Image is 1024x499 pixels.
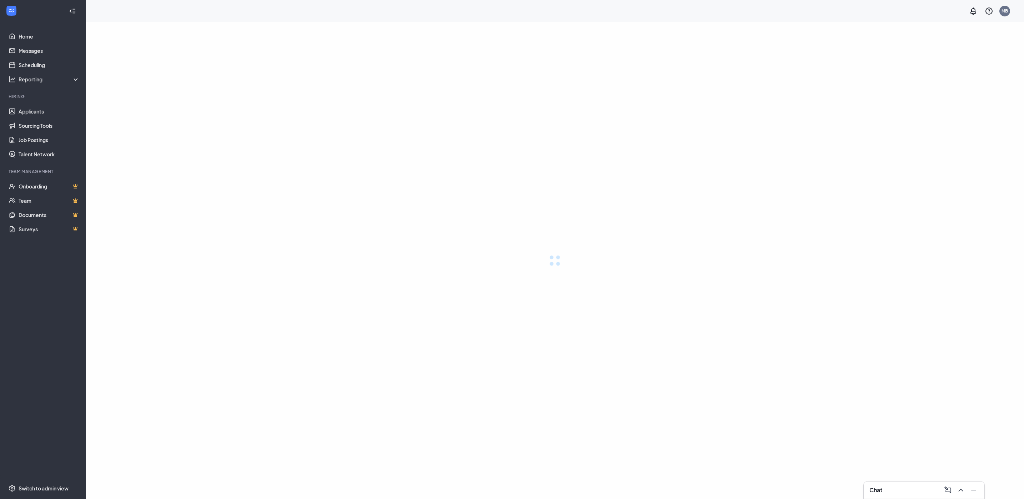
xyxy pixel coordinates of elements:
[19,208,80,222] a: DocumentsCrown
[19,179,80,193] a: OnboardingCrown
[19,485,69,492] div: Switch to admin view
[19,119,80,133] a: Sourcing Tools
[19,133,80,147] a: Job Postings
[8,7,15,14] svg: WorkstreamLogo
[869,486,882,494] h3: Chat
[957,486,965,494] svg: ChevronUp
[19,104,80,119] a: Applicants
[19,222,80,236] a: SurveysCrown
[1002,8,1008,14] div: MB
[985,7,993,15] svg: QuestionInfo
[9,485,16,492] svg: Settings
[9,76,16,83] svg: Analysis
[19,76,80,83] div: Reporting
[9,94,78,100] div: Hiring
[19,58,80,72] a: Scheduling
[944,486,952,494] svg: ComposeMessage
[969,7,978,15] svg: Notifications
[9,168,78,175] div: Team Management
[19,147,80,161] a: Talent Network
[19,44,80,58] a: Messages
[942,484,953,496] button: ComposeMessage
[954,484,966,496] button: ChevronUp
[69,7,76,15] svg: Collapse
[19,193,80,208] a: TeamCrown
[969,486,978,494] svg: Minimize
[19,29,80,44] a: Home
[967,484,979,496] button: Minimize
